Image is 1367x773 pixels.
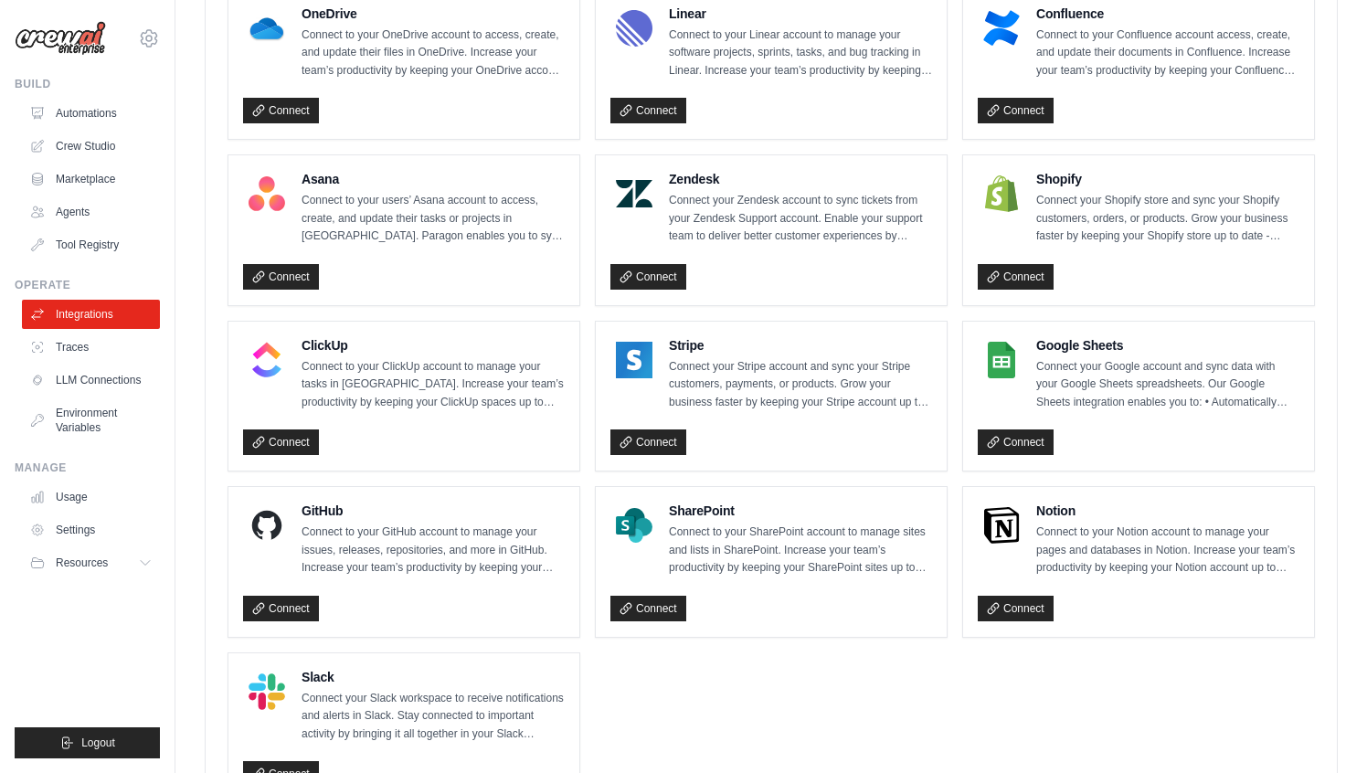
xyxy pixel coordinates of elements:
[1036,502,1299,520] h4: Notion
[610,264,686,290] a: Connect
[243,596,319,621] a: Connect
[978,429,1054,455] a: Connect
[302,192,565,246] p: Connect to your users’ Asana account to access, create, and update their tasks or projects in [GE...
[302,336,565,355] h4: ClickUp
[22,300,160,329] a: Integrations
[983,175,1020,212] img: Shopify Logo
[1036,26,1299,80] p: Connect to your Confluence account access, create, and update their documents in Confluence. Incr...
[1036,192,1299,246] p: Connect your Shopify store and sync your Shopify customers, orders, or products. Grow your busine...
[22,482,160,512] a: Usage
[978,98,1054,123] a: Connect
[669,524,932,577] p: Connect to your SharePoint account to manage sites and lists in SharePoint. Increase your team’s ...
[22,548,160,577] button: Resources
[302,524,565,577] p: Connect to your GitHub account to manage your issues, releases, repositories, and more in GitHub....
[15,461,160,475] div: Manage
[616,342,652,378] img: Stripe Logo
[22,132,160,161] a: Crew Studio
[669,502,932,520] h4: SharePoint
[22,333,160,362] a: Traces
[249,342,285,378] img: ClickUp Logo
[22,515,160,545] a: Settings
[983,507,1020,544] img: Notion Logo
[15,21,106,56] img: Logo
[249,175,285,212] img: Asana Logo
[669,5,932,23] h4: Linear
[616,507,652,544] img: SharePoint Logo
[22,164,160,194] a: Marketplace
[302,690,565,744] p: Connect your Slack workspace to receive notifications and alerts in Slack. Stay connected to impo...
[249,507,285,544] img: GitHub Logo
[249,673,285,710] img: Slack Logo
[983,10,1020,47] img: Confluence Logo
[1036,336,1299,355] h4: Google Sheets
[1036,358,1299,412] p: Connect your Google account and sync data with your Google Sheets spreadsheets. Our Google Sheets...
[610,596,686,621] a: Connect
[302,5,565,23] h4: OneDrive
[669,358,932,412] p: Connect your Stripe account and sync your Stripe customers, payments, or products. Grow your busi...
[243,98,319,123] a: Connect
[302,502,565,520] h4: GitHub
[56,556,108,570] span: Resources
[302,26,565,80] p: Connect to your OneDrive account to access, create, and update their files in OneDrive. Increase ...
[1036,5,1299,23] h4: Confluence
[669,336,932,355] h4: Stripe
[978,596,1054,621] a: Connect
[669,192,932,246] p: Connect your Zendesk account to sync tickets from your Zendesk Support account. Enable your suppo...
[610,98,686,123] a: Connect
[983,342,1020,378] img: Google Sheets Logo
[302,668,565,686] h4: Slack
[15,278,160,292] div: Operate
[302,358,565,412] p: Connect to your ClickUp account to manage your tasks in [GEOGRAPHIC_DATA]. Increase your team’s p...
[22,398,160,442] a: Environment Variables
[81,736,115,750] span: Logout
[249,10,285,47] img: OneDrive Logo
[610,429,686,455] a: Connect
[616,175,652,212] img: Zendesk Logo
[978,264,1054,290] a: Connect
[15,77,160,91] div: Build
[22,99,160,128] a: Automations
[243,429,319,455] a: Connect
[669,26,932,80] p: Connect to your Linear account to manage your software projects, sprints, tasks, and bug tracking...
[243,264,319,290] a: Connect
[616,10,652,47] img: Linear Logo
[302,170,565,188] h4: Asana
[22,365,160,395] a: LLM Connections
[22,230,160,259] a: Tool Registry
[22,197,160,227] a: Agents
[15,727,160,758] button: Logout
[1036,170,1299,188] h4: Shopify
[669,170,932,188] h4: Zendesk
[1036,524,1299,577] p: Connect to your Notion account to manage your pages and databases in Notion. Increase your team’s...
